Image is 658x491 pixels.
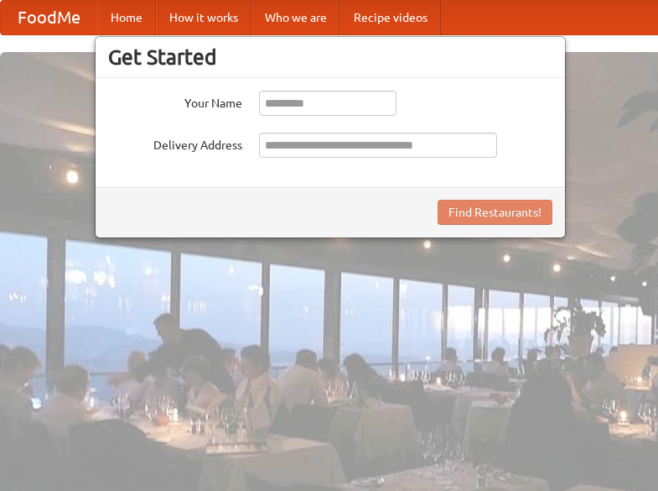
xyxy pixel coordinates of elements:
[97,1,156,34] a: Home
[340,1,441,34] a: Recipe videos
[1,1,97,34] a: FoodMe
[156,1,251,34] a: How it works
[108,44,552,70] h3: Get Started
[108,133,242,154] label: Delivery Address
[108,91,242,112] label: Your Name
[251,1,340,34] a: Who we are
[438,200,552,225] button: Find Restaurants!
